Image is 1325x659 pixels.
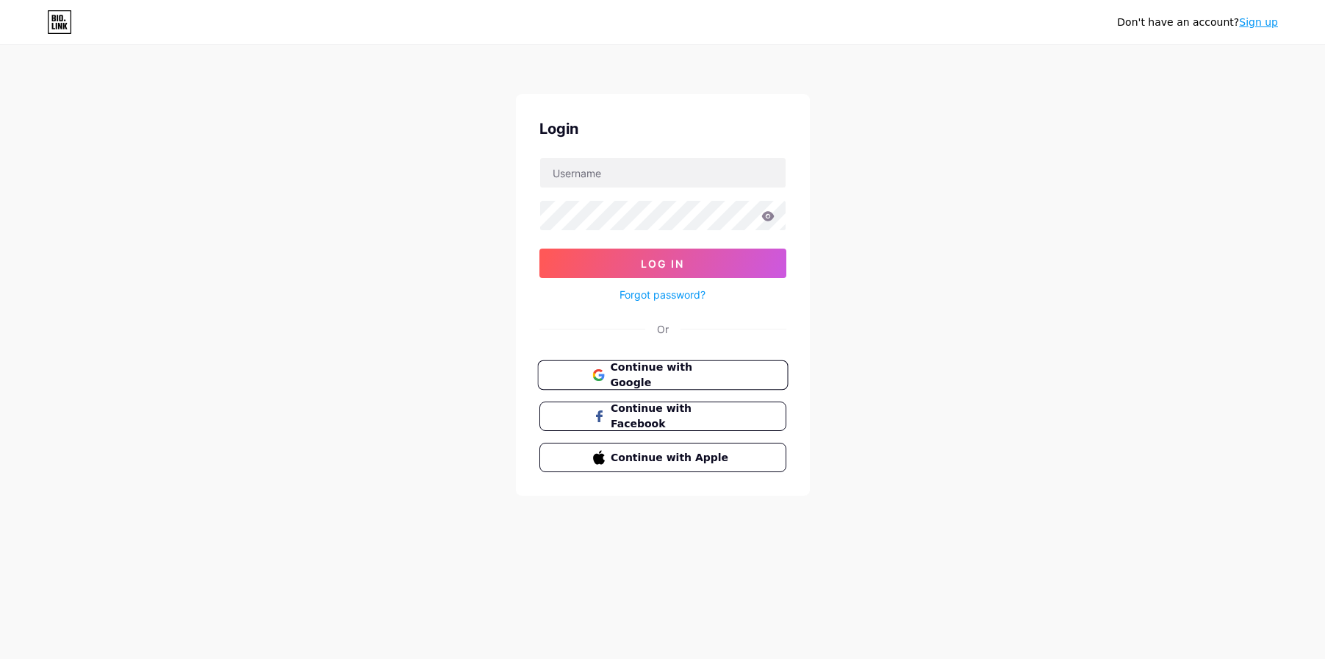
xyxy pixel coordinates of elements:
[620,287,705,302] a: Forgot password?
[539,249,786,278] button: Log In
[539,360,786,390] a: Continue with Google
[1117,15,1278,30] div: Don't have an account?
[539,443,786,472] button: Continue with Apple
[537,360,788,391] button: Continue with Google
[611,401,732,432] span: Continue with Facebook
[610,360,733,391] span: Continue with Google
[539,402,786,431] button: Continue with Facebook
[540,158,786,188] input: Username
[539,118,786,140] div: Login
[1239,16,1278,28] a: Sign up
[657,321,669,337] div: Or
[611,450,732,466] span: Continue with Apple
[641,257,684,270] span: Log In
